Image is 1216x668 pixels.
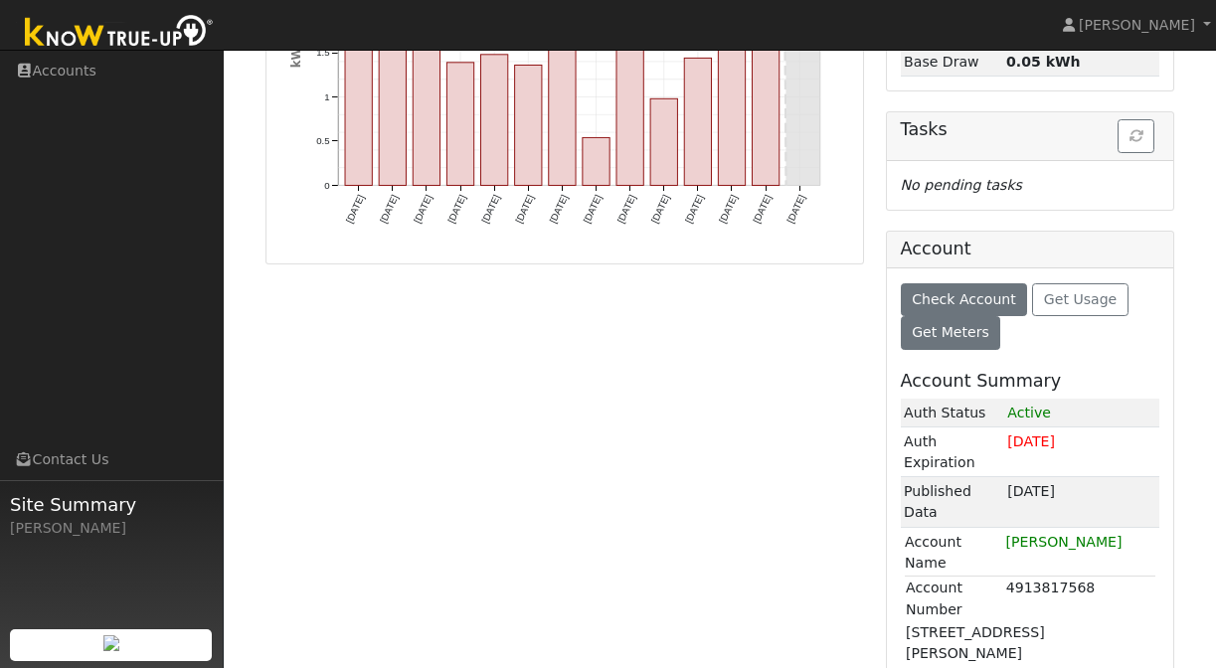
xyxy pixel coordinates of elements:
strong: 0.05 kWh [1006,54,1081,70]
text: [DATE] [751,193,774,225]
rect: onclick="" [480,55,507,186]
rect: onclick="" [684,58,711,185]
button: Get Usage [1032,283,1129,317]
td: Auth Expiration [901,427,1004,477]
text: 0.5 [316,135,329,146]
i: No pending tasks [901,177,1022,193]
h5: Tasks [901,119,1160,140]
rect: onclick="" [345,48,372,186]
text: [DATE] [615,193,638,225]
rect: onclick="" [583,138,609,186]
text: [DATE] [343,193,366,225]
text: [DATE] [784,193,807,225]
rect: onclick="" [379,47,406,186]
h5: Account [901,239,971,258]
text: [DATE] [412,193,434,225]
text: kWh [288,40,302,69]
text: 1.5 [316,47,329,58]
span: Get Usage [1044,291,1117,307]
td: [STREET_ADDRESS][PERSON_NAME] [905,621,1155,665]
div: [PERSON_NAME] [10,518,213,539]
button: Check Account [901,283,1028,317]
button: Refresh [1118,119,1154,153]
rect: onclick="" [719,48,746,186]
text: [DATE] [547,193,570,225]
td: Auth Status [901,399,1004,427]
text: [DATE] [479,193,502,225]
text: [DATE] [582,193,605,225]
text: [DATE] [378,193,401,225]
rect: onclick="" [650,98,677,185]
span: Check Account [912,291,1016,307]
button: Get Meters [901,316,1001,350]
td: [DATE] [1004,427,1159,477]
rect: onclick="" [515,66,542,186]
span: [PERSON_NAME] [1079,17,1195,33]
td: Account Name [904,531,1004,575]
span: Get Meters [912,324,989,340]
text: [DATE] [445,193,468,225]
text: [DATE] [683,193,706,225]
text: 0 [324,180,329,191]
text: [DATE] [513,193,536,225]
rect: onclick="" [616,12,643,186]
td: [PERSON_NAME] [1005,531,1156,575]
span: [DATE] [1007,483,1055,499]
text: 1 [324,91,329,102]
td: Published Data [901,477,1004,527]
rect: onclick="" [446,63,473,186]
td: Base Draw [901,48,1003,77]
rect: onclick="" [413,49,439,185]
h5: Account Summary [901,371,1160,392]
td: Account Number [905,577,1005,621]
img: retrieve [103,635,119,651]
span: Site Summary [10,491,213,518]
text: [DATE] [717,193,740,225]
text: [DATE] [649,193,672,225]
td: 4913817568 [1005,577,1155,621]
td: 1 [1004,399,1159,427]
img: Know True-Up [15,11,224,56]
rect: onclick="" [549,28,576,185]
